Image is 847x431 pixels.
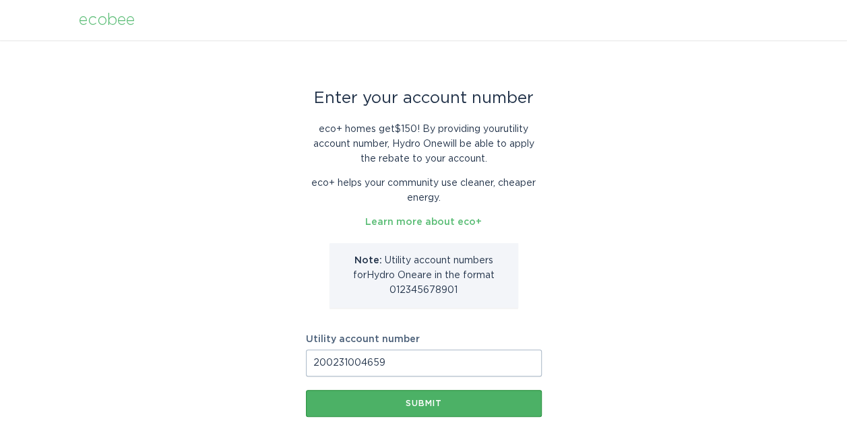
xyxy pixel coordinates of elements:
div: ecobee [79,13,135,28]
div: Submit [313,399,535,407]
p: eco+ helps your community use cleaner, cheaper energy. [306,176,542,205]
p: Utility account number s for Hydro One are in the format 012345678901 [340,253,508,298]
div: Enter your account number [306,91,542,106]
strong: Note: [354,256,382,265]
label: Utility account number [306,335,542,344]
p: eco+ homes get $150 ! By providing your utility account number , Hydro One will be able to apply ... [306,122,542,166]
a: Learn more about eco+ [365,218,482,227]
button: Submit [306,390,542,417]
